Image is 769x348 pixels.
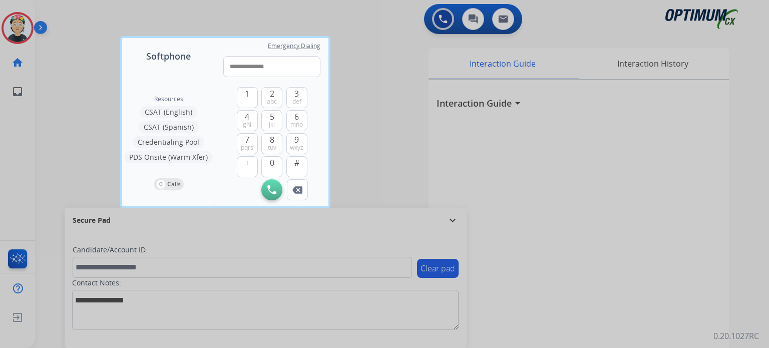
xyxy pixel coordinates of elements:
button: 1 [237,87,258,108]
span: 4 [245,111,249,123]
button: Credentialing Pool [133,136,204,148]
button: 7pqrs [237,133,258,154]
span: jkl [269,121,275,129]
span: 9 [294,134,299,146]
img: call-button [292,186,302,194]
button: CSAT (English) [140,106,197,118]
span: 2 [270,88,274,100]
p: Calls [167,180,181,189]
span: wxyz [290,144,303,152]
button: 8tuv [261,133,282,154]
button: 2abc [261,87,282,108]
button: PDS Onsite (Warm Xfer) [124,151,213,163]
span: Resources [154,95,183,103]
button: 6mno [286,110,307,131]
button: 9wxyz [286,133,307,154]
span: 1 [245,88,249,100]
span: ghi [243,121,251,129]
button: CSAT (Spanish) [139,121,199,133]
span: def [292,98,301,106]
button: 4ghi [237,110,258,131]
span: 5 [270,111,274,123]
button: 5jkl [261,110,282,131]
p: 0 [157,180,165,189]
span: 6 [294,111,299,123]
img: call-button [267,185,276,194]
span: 3 [294,88,299,100]
span: # [294,157,299,169]
button: 3def [286,87,307,108]
button: + [237,156,258,177]
span: 8 [270,134,274,146]
span: tuv [268,144,276,152]
span: Emergency Dialing [268,42,320,50]
span: 0 [270,157,274,169]
span: pqrs [241,144,253,152]
span: 7 [245,134,249,146]
button: # [286,156,307,177]
button: 0Calls [154,178,184,190]
span: mno [290,121,303,129]
span: Softphone [146,49,191,63]
p: 0.20.1027RC [713,330,759,342]
button: 0 [261,156,282,177]
span: + [245,157,249,169]
span: abc [267,98,277,106]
